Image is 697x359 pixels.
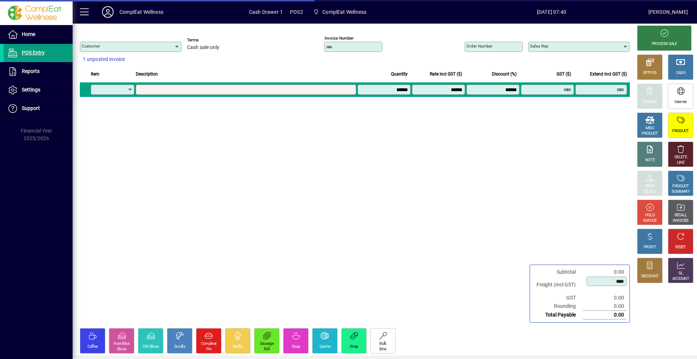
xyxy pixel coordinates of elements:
[677,160,684,166] div: LINE
[455,6,648,18] span: [DATE] 07:40
[233,344,243,350] div: Muffin
[583,294,627,302] td: 0.00
[290,6,303,18] span: POS2
[643,99,657,105] div: CHARGE
[379,341,386,347] div: Bulk
[645,184,655,189] div: PRICE
[678,271,683,276] div: GL
[201,341,216,347] div: Compleat
[590,70,627,78] span: Extend incl GST ($)
[676,70,685,76] div: CASH
[143,344,159,350] div: CW Slices
[533,268,583,276] td: Subtotal
[96,5,119,19] button: Profile
[206,347,211,352] div: Pie
[325,36,354,41] mat-label: Invoice number
[643,218,656,224] div: INVOICE
[533,294,583,302] td: GST
[583,302,627,311] td: 0.00
[249,6,283,18] span: Cash Drawer 1
[674,213,687,218] div: RECALL
[672,276,689,282] div: ACCOUNT
[350,344,358,350] div: Wrap
[91,70,99,78] span: Item
[22,105,40,111] span: Support
[641,131,658,136] div: PRODUCT
[119,6,163,18] div: ComplEat Wellness
[674,155,687,160] div: DELETE
[645,126,654,131] div: MISC
[260,341,274,347] div: Sausage
[82,44,100,49] mat-label: Customer
[533,276,583,294] td: Freight (Incl GST)
[641,274,659,279] div: DISCOUNT
[4,81,73,99] a: Settings
[583,311,627,319] td: 0.00
[674,99,686,105] div: Internet
[114,341,130,347] div: Pure Bliss
[136,70,158,78] span: Description
[187,45,219,50] span: Cash sale only
[22,87,40,93] span: Settings
[672,128,689,134] div: PRODUCT
[22,50,45,56] span: POS Entry
[4,62,73,81] a: Reports
[492,70,517,78] span: Discount (%)
[187,38,231,42] span: Terms
[87,344,98,350] div: Coffee
[292,344,300,350] div: Soup
[319,344,331,350] div: Quiche
[174,344,185,350] div: Scrolls
[264,347,270,352] div: Roll
[22,68,40,74] span: Reports
[645,158,655,163] div: NOTE
[530,44,548,49] mat-label: Sales rep
[391,70,408,78] span: Quantity
[117,347,127,352] div: Slices
[673,218,688,224] div: INVOICES
[466,44,493,49] mat-label: Order number
[675,245,686,250] div: RESET
[4,99,73,118] a: Support
[672,189,690,195] div: SUMMARY
[672,184,689,189] div: PRODUCT
[645,213,655,218] div: HOLD
[22,31,35,37] span: Home
[322,6,366,18] span: ComplEat Wellness
[379,347,386,352] div: Bins
[310,5,369,19] span: ComplEat Wellness
[652,41,677,47] div: PROCESS SALE
[643,70,657,76] div: EFTPOS
[583,268,627,276] td: 0.00
[4,25,73,44] a: Home
[430,70,462,78] span: Rate incl GST ($)
[83,56,125,63] span: 1 unposted invoice
[80,53,128,66] button: 1 unposted invoice
[644,245,656,250] div: PROFIT
[533,302,583,311] td: Rounding
[533,311,583,319] td: Total Payable
[644,189,656,195] div: SELECT
[648,6,688,18] div: [PERSON_NAME]
[557,70,571,78] span: GST ($)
